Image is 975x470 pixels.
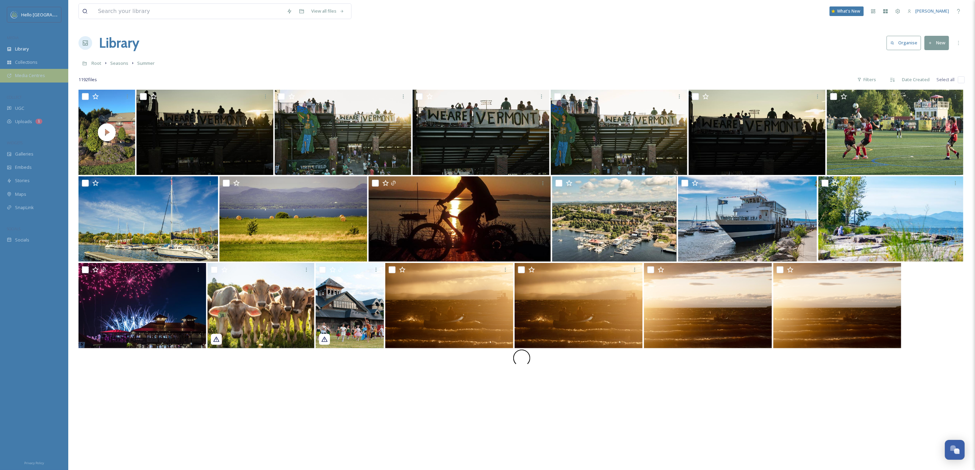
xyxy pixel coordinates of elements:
[15,46,29,52] span: Library
[7,94,21,100] span: COLLECT
[308,4,348,18] a: View all files
[904,4,952,18] a: [PERSON_NAME]
[11,11,18,18] img: images.png
[95,4,283,19] input: Search your library
[316,263,384,348] img: 55e80d8a-4940-e0d8-0aab-5fa59ef5d2fd.jpg
[899,73,933,86] div: Date Created
[924,36,949,50] button: New
[551,90,688,175] img: Vermont Green (1).jpg
[369,176,551,262] img: Bikeride.JPG
[24,461,44,465] span: Privacy Policy
[91,60,101,66] span: Root
[678,176,817,262] img: Spirit of Ethan Allen (3).jpg
[887,36,924,50] a: Organise
[854,73,879,86] div: Filters
[207,263,314,348] img: ac68fe2f-59ef-f1c6-cc58-2af1f6ed2882.jpg
[7,35,19,40] span: MEDIA
[137,59,155,67] a: Summer
[818,176,964,262] img: Oakledge-Park-2100x1334-3ad91fcb-8d75-42ce-b609-fdc3e694adb8_363A8D8B-5056-A36A-08E4886FFC6B88A7-...
[137,90,273,175] img: Vermont Green (2).jpg
[15,191,26,197] span: Maps
[110,60,128,66] span: Seasons
[24,458,44,467] a: Privacy Policy
[7,226,20,231] span: SOCIALS
[15,177,30,184] span: Stories
[15,118,32,125] span: Uploads
[15,59,38,65] span: Collections
[110,59,128,67] a: Seasons
[887,36,921,50] button: Organise
[78,76,97,83] span: 1192 file s
[830,6,864,16] a: What's New
[15,164,32,171] span: Embeds
[827,90,964,175] img: Vermont Green (3).jpg
[385,263,513,348] img: Windy Day on Lake Champlain (1).psd
[35,119,42,124] div: 1
[15,204,34,211] span: SnapLink
[413,90,549,175] img: Vermont Green (5).jpg
[219,176,367,262] img: iStock-106465294.jpg
[91,59,101,67] a: Root
[936,76,955,83] span: Select all
[773,263,901,348] img: Windy Day on Lake Champlain (2).psd
[644,263,772,348] img: Windy Day on Lake Champlain.jpeg
[7,140,23,145] span: WIDGETS
[78,263,206,348] img: DSC_6305-2100x1402-c2b36772-da67-43ac-8607-db9917df73f2 (2).jpg
[945,440,965,460] button: Open Chat
[275,90,412,175] img: Vermont Green (4).jpg
[15,105,24,112] span: UGC
[515,263,643,348] img: Windy Day on Lake Champlain (3).jpeg
[15,72,45,79] span: Media Centres
[137,60,155,66] span: Summer
[15,237,29,243] span: Socials
[689,90,826,175] img: Vermont Green.jpg
[78,90,135,175] img: thumbnail
[15,151,33,157] span: Galleries
[99,33,139,53] a: Library
[78,176,218,262] img: Burlington-Sailboat-Lake-Champlain-courtesy-of-Hello-Burlington.jpg
[21,11,76,18] span: Hello [GEOGRAPHIC_DATA]
[552,176,677,262] img: Capture123.JPG
[915,8,949,14] span: [PERSON_NAME]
